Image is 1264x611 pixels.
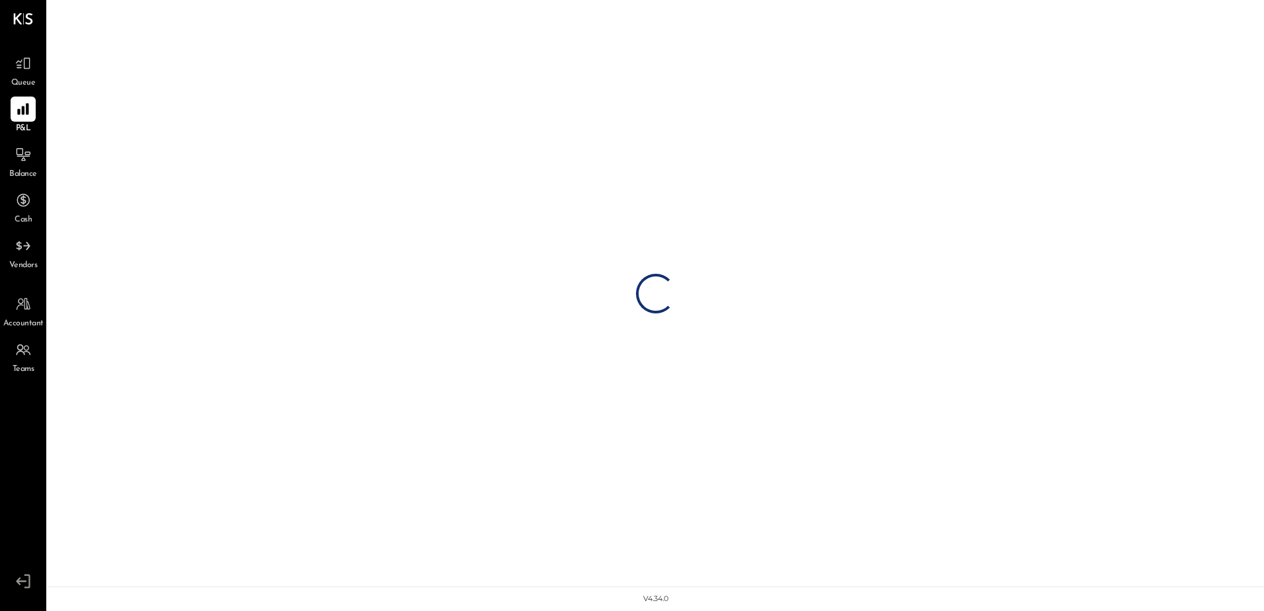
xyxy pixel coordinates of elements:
a: Cash [1,188,46,226]
a: Teams [1,337,46,376]
span: Accountant [3,318,44,330]
span: Vendors [9,260,38,272]
span: Teams [13,364,34,376]
div: v 4.34.0 [643,594,668,604]
a: Balance [1,142,46,181]
span: P&L [16,123,31,135]
a: Vendors [1,233,46,272]
span: Cash [15,214,32,226]
a: Accountant [1,292,46,330]
a: Queue [1,51,46,89]
a: P&L [1,97,46,135]
span: Balance [9,169,37,181]
span: Queue [11,77,36,89]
